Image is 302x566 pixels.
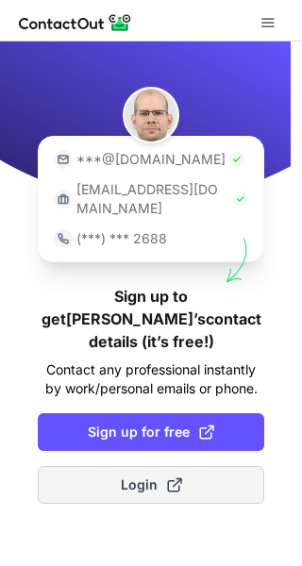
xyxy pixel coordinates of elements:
[88,423,214,441] span: Sign up for free
[54,150,73,169] img: https://contactout.com/extension/app/static/media/login-email-icon.f64bce713bb5cd1896fef81aa7b14a...
[229,152,244,167] img: Check Icon
[123,87,179,143] img: David Fries
[54,229,73,248] img: https://contactout.com/extension/app/static/media/login-phone-icon.bacfcb865e29de816d437549d7f4cb...
[76,180,229,218] p: [EMAIL_ADDRESS][DOMAIN_NAME]
[233,191,248,207] img: Check Icon
[38,466,264,504] button: Login
[38,413,264,451] button: Sign up for free
[38,285,264,353] h1: Sign up to get [PERSON_NAME]’s contact details (it’s free!)
[38,360,264,398] p: Contact any professional instantly by work/personal emails or phone.
[19,11,132,34] img: ContactOut v5.3.10
[76,150,226,169] p: ***@[DOMAIN_NAME]
[121,475,182,494] span: Login
[54,190,73,208] img: https://contactout.com/extension/app/static/media/login-work-icon.638a5007170bc45168077fde17b29a1...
